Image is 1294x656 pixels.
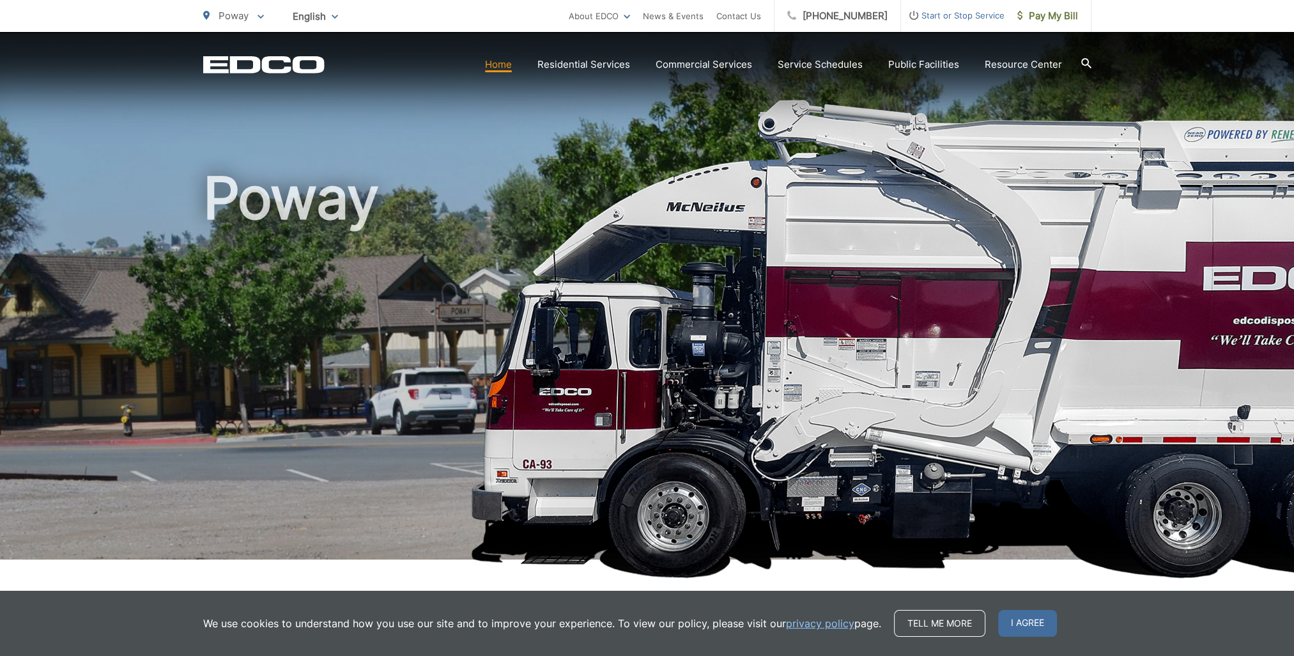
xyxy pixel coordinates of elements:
a: Home [485,57,512,72]
a: About EDCO [569,8,630,24]
a: Resource Center [985,57,1062,72]
a: Public Facilities [888,57,959,72]
a: EDCD logo. Return to the homepage. [203,56,325,74]
a: Service Schedules [778,57,863,72]
a: Tell me more [894,610,985,637]
a: Commercial Services [656,57,752,72]
span: Poway [219,10,249,22]
a: privacy policy [786,616,854,631]
span: Pay My Bill [1017,8,1078,24]
a: Residential Services [537,57,630,72]
a: News & Events [643,8,704,24]
a: Contact Us [716,8,761,24]
span: English [283,5,348,27]
p: We use cookies to understand how you use our site and to improve your experience. To view our pol... [203,616,881,631]
span: I agree [998,610,1057,637]
h1: Poway [203,166,1091,571]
